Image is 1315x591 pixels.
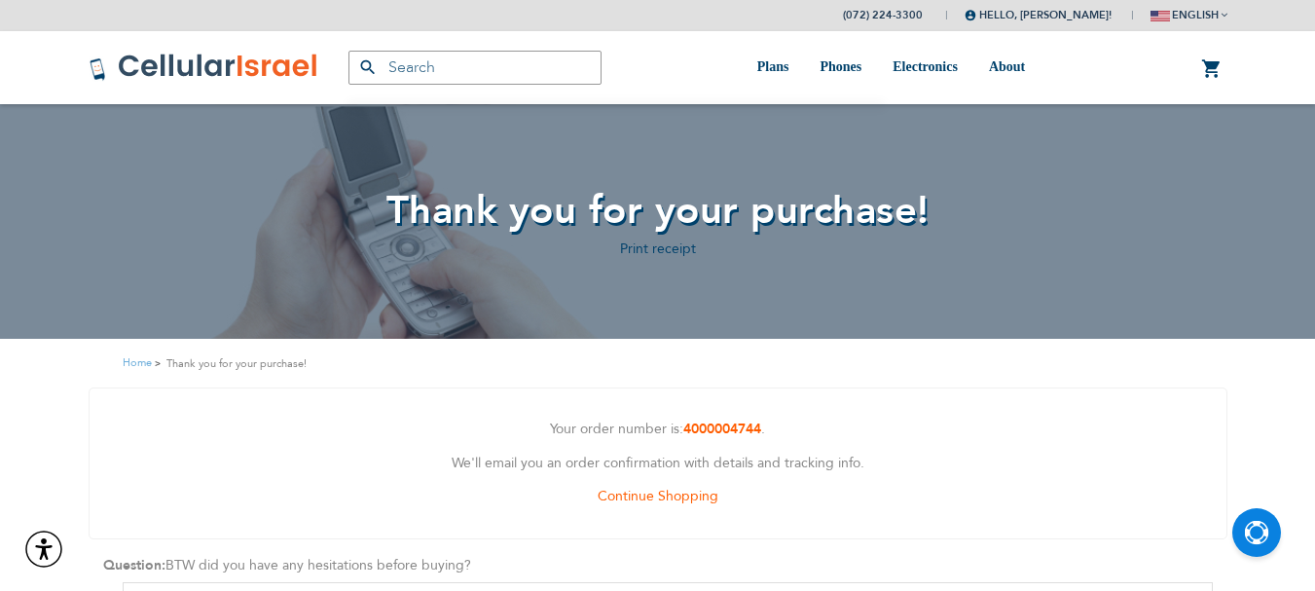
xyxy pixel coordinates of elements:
p: Your order number is: . [104,418,1212,442]
span: About [989,59,1025,74]
strong: Thank you for your purchase! [166,354,307,373]
a: Continue Shopping [598,487,718,505]
strong: Question: [103,556,165,574]
span: Thank you for your purchase! [386,184,930,238]
p: We'll email you an order confirmation with details and tracking info. [104,452,1212,476]
a: (072) 224-3300 [843,8,923,22]
a: Home [123,355,152,370]
a: Print receipt [620,240,696,258]
img: english [1151,11,1170,21]
span: Plans [757,59,789,74]
a: About [989,31,1025,104]
a: Plans [757,31,789,104]
a: Phones [820,31,861,104]
a: 4000004744 [683,420,761,438]
button: english [1151,1,1227,29]
span: Phones [820,59,861,74]
span: BTW did you have any hesitations before buying? [165,556,471,574]
span: Electronics [893,59,958,74]
span: Hello, [PERSON_NAME]! [965,8,1112,22]
a: Electronics [893,31,958,104]
img: Cellular Israel Logo [89,53,319,82]
input: Search [348,51,602,85]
